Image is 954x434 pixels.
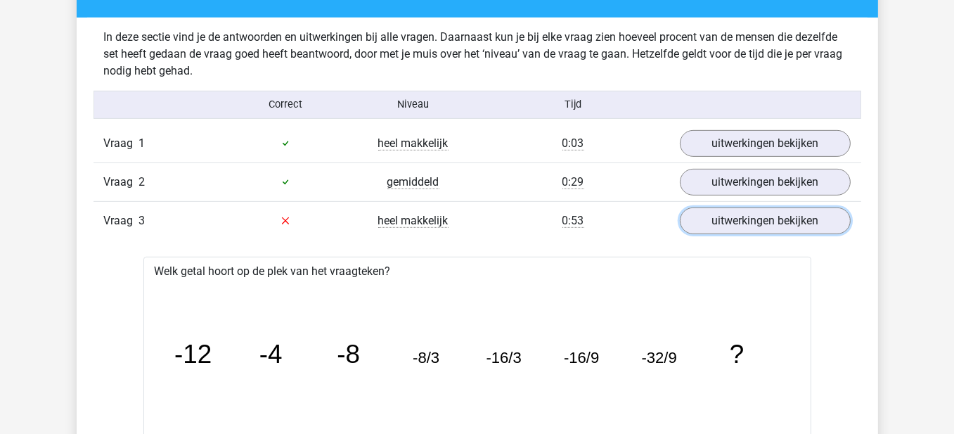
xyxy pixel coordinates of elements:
tspan: -4 [259,340,283,369]
tspan: -8 [337,340,360,369]
tspan: -12 [174,340,212,369]
span: Vraag [104,212,139,229]
div: In deze sectie vind je de antwoorden en uitwerkingen bij alle vragen. Daarnaast kun je bij elke v... [94,29,861,79]
tspan: ? [730,340,745,369]
span: heel makkelijk [378,214,449,228]
tspan: -8/3 [413,349,439,366]
tspan: -16/9 [565,349,600,366]
span: 2 [139,175,146,189]
a: uitwerkingen bekijken [680,169,851,196]
span: 0:53 [562,214,584,228]
div: Tijd [477,97,669,113]
span: Vraag [104,135,139,152]
tspan: -32/9 [643,349,678,366]
a: uitwerkingen bekijken [680,208,851,234]
span: 0:03 [562,136,584,151]
span: gemiddeld [387,175,439,189]
div: Correct [221,97,349,113]
a: uitwerkingen bekijken [680,130,851,157]
span: 1 [139,136,146,150]
span: 3 [139,214,146,227]
tspan: -16/3 [486,349,522,366]
span: heel makkelijk [378,136,449,151]
span: 0:29 [562,175,584,189]
div: Niveau [349,97,477,113]
span: Vraag [104,174,139,191]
